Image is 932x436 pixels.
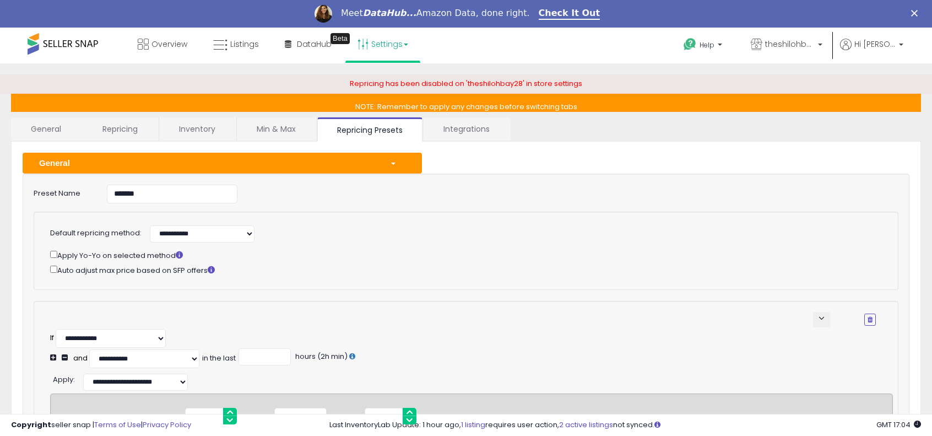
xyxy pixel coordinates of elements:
div: seller snap | | [11,420,191,430]
i: Click here to read more about un-synced listings. [654,421,660,428]
a: Listings [205,28,267,61]
a: Overview [129,28,196,61]
a: Min & Max [237,117,316,141]
a: Check It Out [539,8,600,20]
div: every [336,408,356,422]
i: DataHub... [363,8,416,18]
label: Default repricing method: [50,228,142,239]
div: Type: [247,408,266,422]
span: Repricing has been disabled on 'theshilohbay28' in store settings [350,78,582,89]
i: Get Help [683,37,697,51]
div: : [53,371,75,385]
div: Close [911,10,922,17]
a: Settings [349,28,416,61]
a: theshilohbay28 [743,28,831,63]
img: Profile image for Georgie [315,5,332,23]
label: Preset Name [25,185,99,199]
div: Auto adjust max price based on SFP offers [50,263,876,276]
i: Remove Condition [868,316,873,323]
button: keyboard_arrow_down [813,312,830,327]
span: theshilohbay28 [765,39,815,50]
span: DataHub [297,39,332,50]
p: NOTE: Remember to apply any changes before switching tabs [11,94,921,112]
div: in the last [202,353,236,364]
a: Help [675,29,733,63]
a: Hi [PERSON_NAME] [840,39,903,63]
a: 2 active listings [559,419,613,430]
span: hours (2h min) [294,351,348,362]
span: Apply [53,374,73,385]
a: Terms of Use [94,419,141,430]
div: General [31,157,382,169]
div: Tooltip anchor [330,33,350,44]
strong: Copyright [11,419,51,430]
div: Meet Amazon Data, done right. [341,8,530,19]
a: Integrations [424,117,510,141]
a: Repricing Presets [317,117,422,142]
span: Listings [230,39,259,50]
span: keyboard_arrow_down [816,313,827,324]
button: General [23,153,422,173]
div: minutes [426,408,455,422]
span: Hi [PERSON_NAME] [854,39,896,50]
span: Help [700,40,714,50]
div: Apply Yo-Yo on selected method [50,249,876,261]
div: Last InventoryLab Update: 1 hour ago, requires user action, not synced. [329,420,921,430]
a: Repricing [83,117,158,141]
a: General [11,117,82,141]
span: Overview [151,39,187,50]
div: Change price by [117,408,177,422]
span: 2025-09-10 17:04 GMT [876,419,921,430]
a: DataHub [277,28,340,61]
a: Privacy Policy [143,419,191,430]
a: 1 listing [461,419,485,430]
a: Inventory [159,117,235,141]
